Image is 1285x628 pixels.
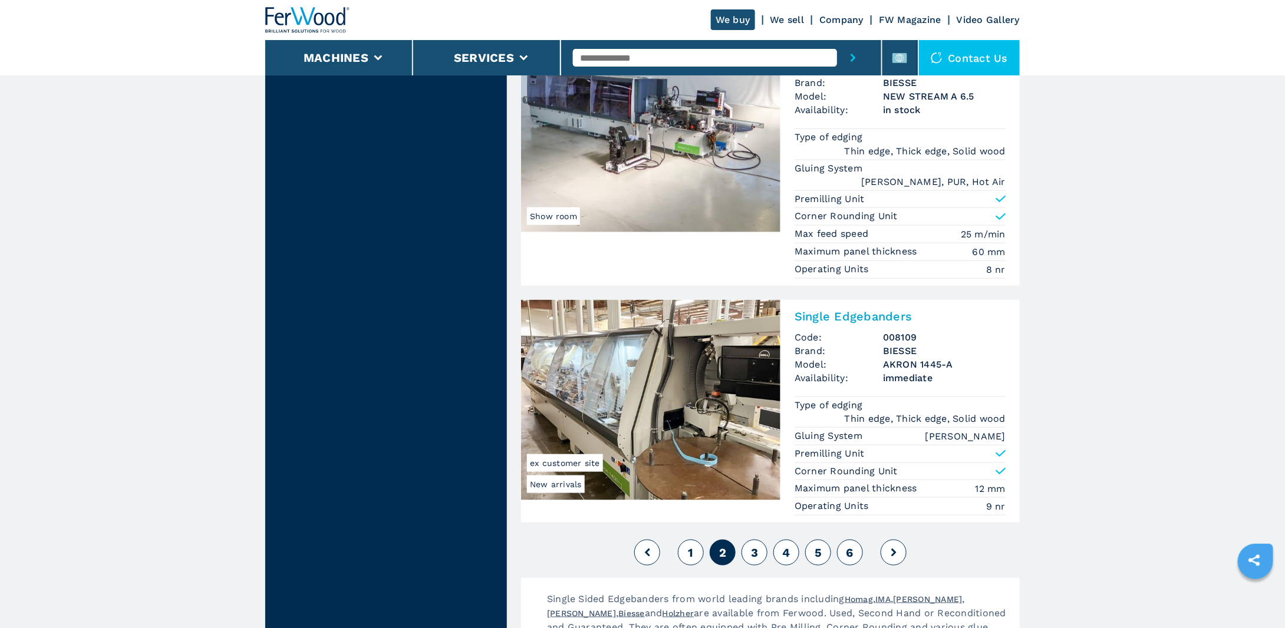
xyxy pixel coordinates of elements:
[751,546,758,560] span: 3
[795,162,866,175] p: Gluing System
[931,52,943,64] img: Contact us
[883,90,1006,103] h3: NEW STREAM A 6.5
[521,300,1020,523] a: Single Edgebanders BIESSE AKRON 1445-ANew arrivalsex customer siteSingle EdgebandersCode:008109Br...
[265,7,350,33] img: Ferwood
[663,609,694,618] a: Holzher
[742,540,767,566] button: 3
[883,358,1006,371] h3: AKRON 1445-A
[957,14,1020,25] a: Video Gallery
[894,594,963,604] a: [PERSON_NAME]
[719,546,726,560] span: 2
[527,475,585,493] span: New arrivals
[845,594,873,604] a: Homag
[961,227,1006,241] em: 25 m/min
[795,465,898,478] p: Corner Rounding Unit
[815,546,822,560] span: 5
[688,546,693,560] span: 1
[795,371,883,385] span: Availability:
[527,454,603,472] span: ex customer site
[773,540,799,566] button: 4
[795,90,883,103] span: Model:
[879,14,941,25] a: FW Magazine
[795,358,883,371] span: Model:
[795,482,920,495] p: Maximum panel thickness
[837,40,869,75] button: submit-button
[805,540,831,566] button: 5
[925,429,1006,443] em: [PERSON_NAME]
[795,309,1006,323] h2: Single Edgebanders
[861,175,1006,189] em: [PERSON_NAME], PUR, Hot Air
[795,500,872,513] p: Operating Units
[521,300,780,500] img: Single Edgebanders BIESSE AKRON 1445-A
[819,14,864,25] a: Company
[845,144,1006,158] em: Thin edge, Thick edge, Solid wood
[795,399,866,412] p: Type of edging
[795,429,866,442] p: Gluing System
[619,609,645,618] a: Biesse
[919,40,1020,75] div: Contact us
[711,9,755,30] a: We buy
[527,207,580,225] span: Show room
[976,482,1006,495] em: 12 mm
[986,500,1006,513] em: 9 nr
[678,540,704,566] button: 1
[795,193,865,206] p: Premilling Unit
[883,344,1006,358] h3: BIESSE
[883,330,1006,344] h3: 008109
[837,540,863,566] button: 6
[973,245,1006,259] em: 60 mm
[521,32,780,232] img: Single Edgebanders BIESSE NEW STREAM A 6.5
[547,609,616,618] a: [PERSON_NAME]
[883,371,1006,385] span: immediate
[795,344,883,358] span: Brand:
[845,412,1006,425] em: Thin edge, Thick edge, Solid wood
[795,227,872,240] p: Max feed speed
[986,263,1006,276] em: 8 nr
[1240,546,1269,575] a: sharethis
[795,210,898,223] p: Corner Rounding Unit
[782,546,790,560] span: 4
[795,76,883,90] span: Brand:
[521,32,1020,286] a: Single Edgebanders BIESSE NEW STREAM A 6.5Show roomSingle EdgebandersCode:008030Brand:BIESSEModel...
[883,103,1006,117] span: in stock
[795,263,872,276] p: Operating Units
[883,76,1006,90] h3: BIESSE
[846,546,854,560] span: 6
[1235,575,1276,619] iframe: Chat
[795,245,920,258] p: Maximum panel thickness
[795,447,865,460] p: Premilling Unit
[795,103,883,117] span: Availability:
[454,51,514,65] button: Services
[795,131,866,144] p: Type of edging
[710,540,736,566] button: 2
[876,594,891,604] a: IMA
[795,330,883,344] span: Code:
[770,14,805,25] a: We sell
[304,51,368,65] button: Machines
